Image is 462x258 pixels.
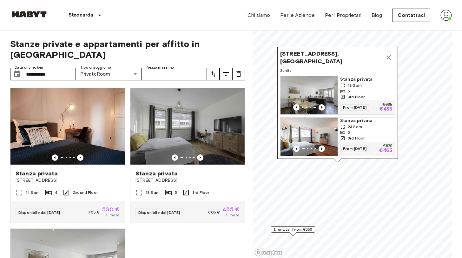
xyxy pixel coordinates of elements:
a: Chi siamo [247,11,270,19]
span: 2 units [280,68,395,73]
button: Previous image [77,154,83,161]
span: 5 [175,190,177,195]
button: tune [207,68,220,80]
button: Choose date, selected date is 15 Oct 2025 [11,68,23,80]
span: [STREET_ADDRESS], [GEOGRAPHIC_DATA] [280,50,382,65]
span: From [DATE] [340,104,369,111]
img: Marketing picture of unit DE-09-006-001-04HF [130,88,245,165]
img: Marketing picture of unit DE-09-010-001-03HF [10,88,125,165]
a: Previous imagePrevious imageStanza privata18 Sqm53rd FloorFrom [DATE]€605€455 [280,76,395,115]
p: €465 [379,148,392,153]
span: Stanze private e appartamenti per affitto in [GEOGRAPHIC_DATA] [10,38,245,60]
button: tune [232,68,245,80]
span: al mese [225,212,240,218]
a: Marketing picture of unit DE-09-010-001-03HFPrevious imagePrevious imageStanza privata[STREET_ADD... [10,88,125,223]
span: 18 Sqm [146,190,160,195]
span: Stanza privata [16,170,58,177]
img: Habyt [10,11,48,17]
a: Contattaci [392,9,430,22]
a: Blog [372,11,382,19]
p: Stoccarda [69,11,93,19]
span: 705 € [88,209,100,215]
span: Disponibile dal [DATE] [18,210,60,215]
span: 455 € [222,207,240,212]
p: €605 [383,103,392,107]
a: Mapbox logo [254,249,282,256]
span: 530 € [102,207,120,212]
span: 23 Sqm [348,124,362,130]
button: Previous image [197,154,203,161]
span: 5 [348,88,350,94]
span: 18 Sqm [348,83,362,88]
span: 3rd Floor [348,135,365,141]
button: Previous image [319,146,325,152]
img: Marketing picture of unit DE-09-006-001-04HF [280,76,338,114]
span: Disponibile dal [DATE] [138,210,180,215]
button: Previous image [293,104,300,111]
a: Per i Proprietari [325,11,361,19]
label: Prezzo massimo [146,65,174,70]
label: Data di check-in [15,65,43,70]
div: Map marker [277,47,398,162]
span: From [DATE] [340,146,369,152]
span: 5 [348,130,350,135]
a: Per le Aziende [280,11,315,19]
p: €620 [383,144,392,148]
span: 4 [55,190,57,195]
a: Marketing picture of unit DE-09-006-001-05HFPrevious imagePrevious imageStanza privata23 Sqm53rd ... [280,117,395,156]
p: €455 [379,107,392,112]
button: tune [220,68,232,80]
span: 14 Sqm [26,190,40,195]
button: Previous image [52,154,58,161]
span: [STREET_ADDRESS] [16,177,120,184]
div: PrivateRoom [76,68,142,80]
button: Previous image [319,104,325,111]
span: al mese [105,212,120,218]
button: Previous image [172,154,178,161]
span: Stanza privata [340,118,392,124]
img: avatar [440,10,452,21]
span: Stanza privata [340,76,392,83]
button: Previous image [293,146,300,152]
span: 605 € [208,209,220,215]
span: 3rd Floor [192,190,209,195]
label: Tipo di soggiorno [80,65,111,70]
span: Ground Floor [73,190,98,195]
span: Stanza privata [135,170,178,177]
span: 1 units from €530 [274,227,312,232]
div: Map marker [271,226,315,236]
a: Marketing picture of unit DE-09-006-001-04HFPrevious imagePrevious imageStanza privata[STREET_ADD... [130,88,245,223]
span: [STREET_ADDRESS] [135,177,240,184]
span: 3rd Floor [348,94,365,100]
img: Marketing picture of unit DE-09-006-001-05HF [280,118,338,156]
